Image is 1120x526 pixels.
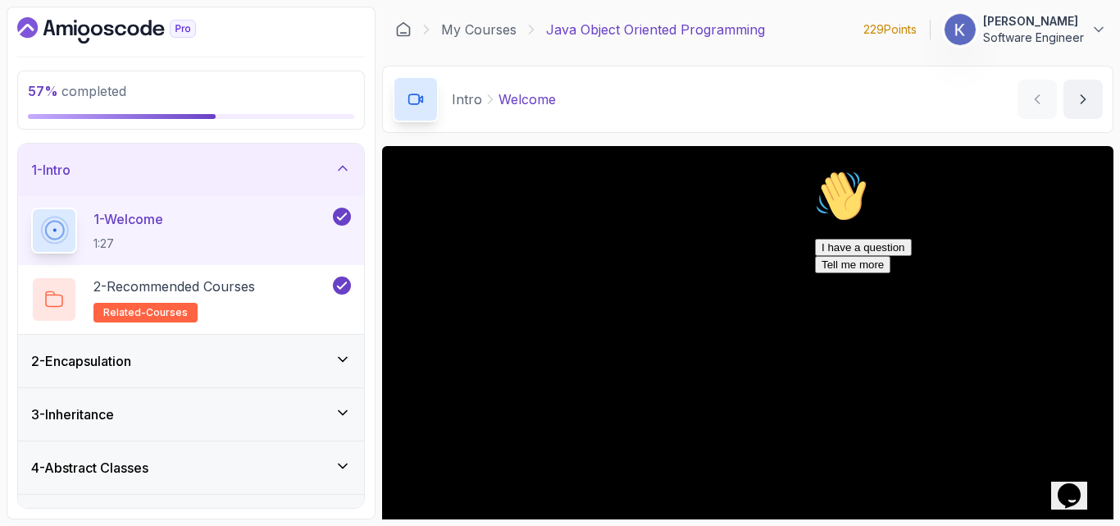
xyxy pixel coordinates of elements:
p: [PERSON_NAME] [983,13,1084,30]
iframe: chat widget [808,163,1104,452]
p: Intro [452,89,482,109]
p: 1 - Welcome [93,209,163,229]
button: 1-Intro [18,144,364,196]
a: Dashboard [17,17,234,43]
p: Welcome [499,89,556,109]
button: user profile image[PERSON_NAME]Software Engineer [944,13,1107,46]
button: previous content [1018,80,1057,119]
p: 1:27 [93,236,163,252]
button: 2-Encapsulation [18,335,364,387]
button: I have a question [7,75,103,93]
button: 4-Abstract Classes [18,441,364,494]
h3: 4 - Abstract Classes [31,458,148,478]
img: :wave: [7,7,59,59]
a: My Courses [441,20,517,39]
span: Hi! How can we help? [7,49,162,62]
button: 2-Recommended Coursesrelated-courses [31,277,351,322]
button: 1-Welcome1:27 [31,208,351,254]
span: related-courses [103,306,188,319]
h3: 1 - Intro [31,160,71,180]
span: 57 % [28,83,58,99]
p: 229 Points [863,21,917,38]
p: Java Object Oriented Programming [546,20,765,39]
h3: 3 - Inheritance [31,405,114,424]
button: 3-Inheritance [18,388,364,441]
a: Dashboard [395,21,412,38]
iframe: chat widget [1051,460,1104,510]
span: completed [28,83,126,99]
button: next content [1063,80,1103,119]
p: 2 - Recommended Courses [93,277,255,296]
button: Tell me more [7,93,82,110]
h3: 2 - Encapsulation [31,351,131,371]
img: user profile image [945,14,976,45]
p: Software Engineer [983,30,1084,46]
div: 👋Hi! How can we help?I have a questionTell me more [7,7,302,110]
